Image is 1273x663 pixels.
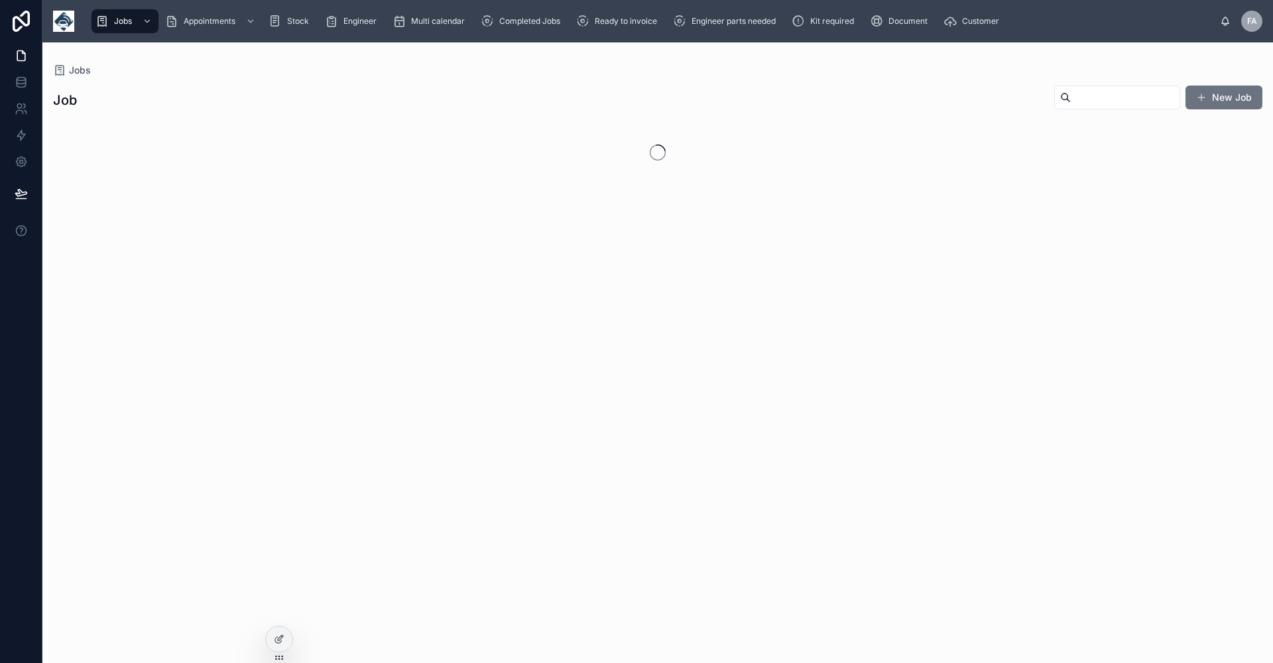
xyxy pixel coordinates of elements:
span: Kit required [810,16,854,27]
a: Document [866,9,937,33]
span: FA [1247,16,1257,27]
span: Completed Jobs [499,16,560,27]
a: Customer [940,9,1008,33]
span: Engineer [343,16,377,27]
img: App logo [53,11,74,32]
a: Multi calendar [389,9,474,33]
span: Jobs [69,64,91,77]
a: Completed Jobs [477,9,570,33]
span: Appointments [184,16,235,27]
button: New Job [1185,86,1262,109]
a: Stock [265,9,318,33]
a: Engineer parts needed [669,9,785,33]
a: Kit required [788,9,863,33]
a: Jobs [53,64,91,77]
span: Ready to invoice [595,16,657,27]
div: scrollable content [85,7,1220,36]
a: Jobs [91,9,158,33]
span: Jobs [114,16,132,27]
a: Engineer [321,9,386,33]
span: Engineer parts needed [692,16,776,27]
span: Document [888,16,928,27]
span: Multi calendar [411,16,465,27]
h1: Job [53,91,77,109]
span: Customer [962,16,999,27]
a: Ready to invoice [572,9,666,33]
span: Stock [287,16,309,27]
a: Appointments [161,9,262,33]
